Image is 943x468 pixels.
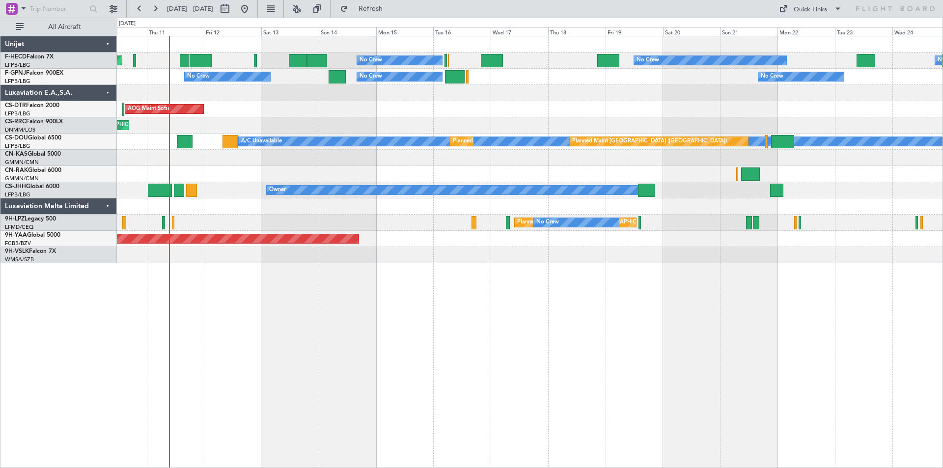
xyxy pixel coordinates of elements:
[5,103,26,109] span: CS-DTR
[335,1,394,17] button: Refresh
[5,70,63,76] a: F-GPNJFalcon 900EX
[5,232,27,238] span: 9H-YAA
[119,20,136,28] div: [DATE]
[5,191,30,198] a: LFPB/LBG
[5,216,56,222] a: 9H-LPZLegacy 500
[26,24,104,30] span: All Aircraft
[453,134,608,149] div: Planned Maint [GEOGRAPHIC_DATA] ([GEOGRAPHIC_DATA])
[835,27,892,36] div: Tue 23
[261,27,319,36] div: Sat 13
[5,103,59,109] a: CS-DTRFalcon 2000
[360,53,382,68] div: No Crew
[5,61,30,69] a: LFPB/LBG
[269,183,286,197] div: Owner
[5,216,25,222] span: 9H-LPZ
[147,27,204,36] div: Thu 11
[89,27,147,36] div: Wed 10
[5,135,61,141] a: CS-DOUGlobal 6500
[5,151,61,157] a: CN-KASGlobal 5000
[204,27,261,36] div: Fri 12
[5,232,60,238] a: 9H-YAAGlobal 5000
[5,126,35,134] a: DNMM/LOS
[5,175,39,182] a: GMMN/CMN
[5,184,59,190] a: CS-JHHGlobal 6000
[5,159,39,166] a: GMMN/CMN
[5,110,30,117] a: LFPB/LBG
[5,119,63,125] a: CS-RRCFalcon 900LX
[350,5,391,12] span: Refresh
[5,167,28,173] span: CN-RAK
[536,215,559,230] div: No Crew
[167,4,213,13] span: [DATE] - [DATE]
[241,134,282,149] div: A/C Unavailable
[5,223,33,231] a: LFMD/CEQ
[5,142,30,150] a: LFPB/LBG
[319,27,376,36] div: Sun 14
[794,5,827,15] div: Quick Links
[774,1,847,17] button: Quick Links
[5,70,26,76] span: F-GPNJ
[5,151,28,157] span: CN-KAS
[5,184,26,190] span: CS-JHH
[5,167,61,173] a: CN-RAKGlobal 6000
[548,27,606,36] div: Thu 18
[761,69,783,84] div: No Crew
[5,256,34,263] a: WMSA/SZB
[5,248,56,254] a: 9H-VSLKFalcon 7X
[5,54,27,60] span: F-HECD
[517,215,656,230] div: Planned [GEOGRAPHIC_DATA] ([GEOGRAPHIC_DATA])
[637,53,659,68] div: No Crew
[777,27,835,36] div: Mon 22
[128,102,170,116] div: AOG Maint Sofia
[433,27,491,36] div: Tue 16
[663,27,721,36] div: Sat 20
[5,78,30,85] a: LFPB/LBG
[376,27,434,36] div: Mon 15
[606,27,663,36] div: Fri 19
[572,134,727,149] div: Planned Maint [GEOGRAPHIC_DATA] ([GEOGRAPHIC_DATA])
[360,69,382,84] div: No Crew
[187,69,210,84] div: No Crew
[5,135,28,141] span: CS-DOU
[491,27,548,36] div: Wed 17
[720,27,777,36] div: Sun 21
[5,119,26,125] span: CS-RRC
[5,240,31,247] a: FCBB/BZV
[5,248,29,254] span: 9H-VSLK
[5,54,54,60] a: F-HECDFalcon 7X
[11,19,107,35] button: All Aircraft
[30,1,86,16] input: Trip Number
